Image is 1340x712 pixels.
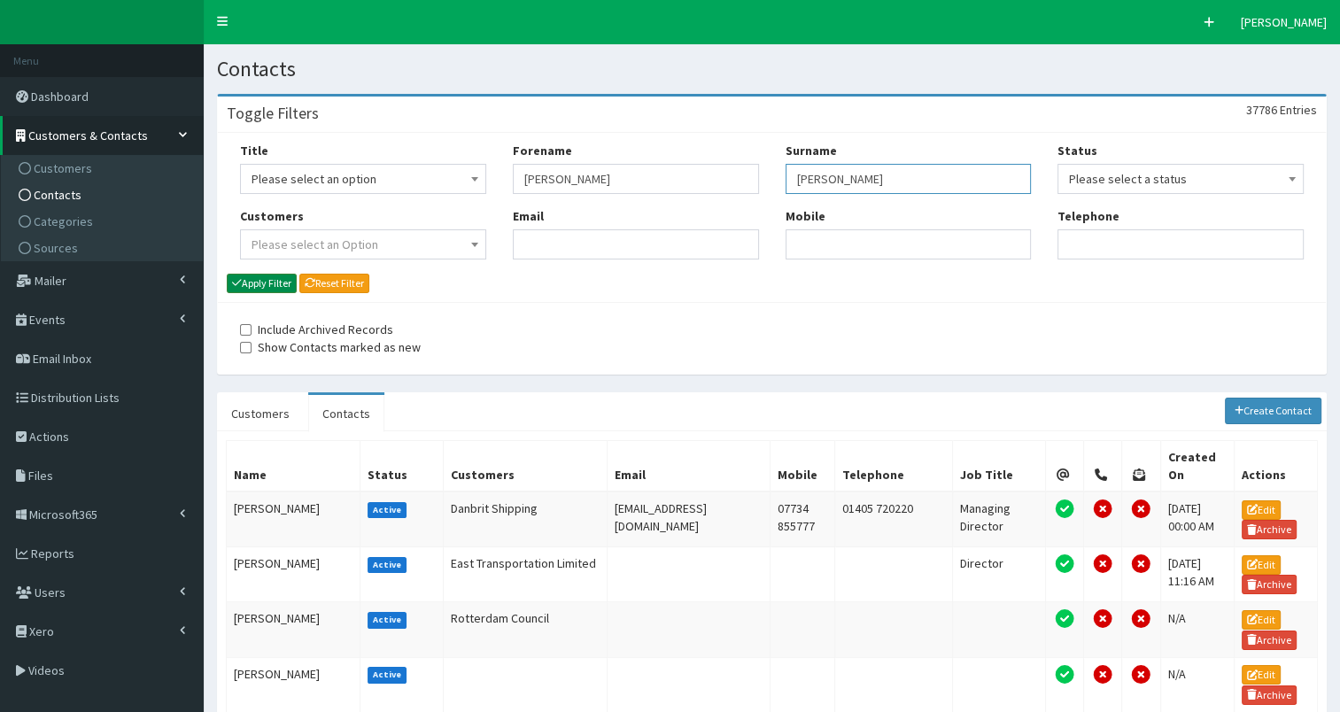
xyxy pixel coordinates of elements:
span: Distribution Lists [31,390,120,406]
label: Surname [786,142,837,159]
span: Microsoft365 [29,507,97,522]
td: East Transportation Limited [444,547,608,602]
a: Archive [1242,631,1297,650]
a: Categories [5,208,203,235]
span: Videos [28,662,65,678]
th: Customers [444,440,608,491]
label: Active [368,502,407,518]
span: Entries [1280,102,1317,118]
th: Telephone [835,440,952,491]
td: Danbrit Shipping [444,491,608,547]
span: Email Inbox [33,351,91,367]
a: Edit [1242,610,1281,630]
span: Please select a status [1069,166,1292,191]
label: Customers [240,207,304,225]
a: Contacts [5,182,203,208]
a: Customers [5,155,203,182]
span: Categories [34,213,93,229]
label: Telephone [1057,207,1119,225]
a: Reset Filter [299,274,369,293]
a: Contacts [308,395,384,432]
td: 07734 855777 [770,491,834,547]
h3: Toggle Filters [227,105,319,121]
label: Forename [513,142,572,159]
label: Include Archived Records [240,321,393,338]
a: Edit [1242,500,1281,520]
span: Xero [29,623,54,639]
span: Actions [29,429,69,445]
a: Customers [217,395,304,432]
td: Director [952,547,1045,602]
th: Name [227,440,360,491]
span: 37786 [1246,102,1277,118]
td: [EMAIL_ADDRESS][DOMAIN_NAME] [608,491,771,547]
a: Sources [5,235,203,261]
th: Post Permission [1122,440,1160,491]
td: Rotterdam Council [444,602,608,657]
span: Mailer [35,273,66,289]
label: Title [240,142,268,159]
td: 01405 720220 [835,491,952,547]
th: Created On [1160,440,1234,491]
th: Telephone Permission [1084,440,1122,491]
span: Users [35,584,66,600]
td: [DATE] 11:16 AM [1160,547,1234,602]
button: Apply Filter [227,274,297,293]
span: Sources [34,240,78,256]
span: Files [28,468,53,484]
td: [PERSON_NAME] [227,547,360,602]
td: [DATE] 00:00 AM [1160,491,1234,547]
label: Show Contacts marked as new [240,338,421,356]
span: Customers & Contacts [28,128,148,143]
a: Archive [1242,685,1297,705]
span: Please select a status [1057,164,1304,194]
th: Status [360,440,444,491]
a: Archive [1242,575,1297,594]
th: Actions [1235,440,1318,491]
a: Create Contact [1225,398,1322,424]
td: Managing Director [952,491,1045,547]
th: Mobile [770,440,834,491]
span: Please select an option [240,164,486,194]
span: [PERSON_NAME] [1241,14,1327,30]
th: Email [608,440,771,491]
a: Archive [1242,520,1297,539]
td: N/A [1160,602,1234,657]
a: Edit [1242,665,1281,685]
span: Events [29,312,66,328]
span: Please select an Option [252,236,378,252]
label: Active [368,667,407,683]
th: Job Title [952,440,1045,491]
label: Active [368,612,407,628]
a: Edit [1242,555,1281,575]
span: Reports [31,546,74,561]
label: Status [1057,142,1097,159]
span: Please select an option [252,166,475,191]
label: Mobile [786,207,825,225]
label: Email [513,207,544,225]
td: [PERSON_NAME] [227,602,360,657]
td: [PERSON_NAME] [227,657,360,712]
label: Active [368,557,407,573]
span: Contacts [34,187,81,203]
input: Include Archived Records [240,324,252,336]
h1: Contacts [217,58,1327,81]
span: Dashboard [31,89,89,104]
input: Show Contacts marked as new [240,342,252,353]
span: Customers [34,160,92,176]
th: Email Permission [1045,440,1083,491]
td: [PERSON_NAME] [227,491,360,547]
td: N/A [1160,657,1234,712]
